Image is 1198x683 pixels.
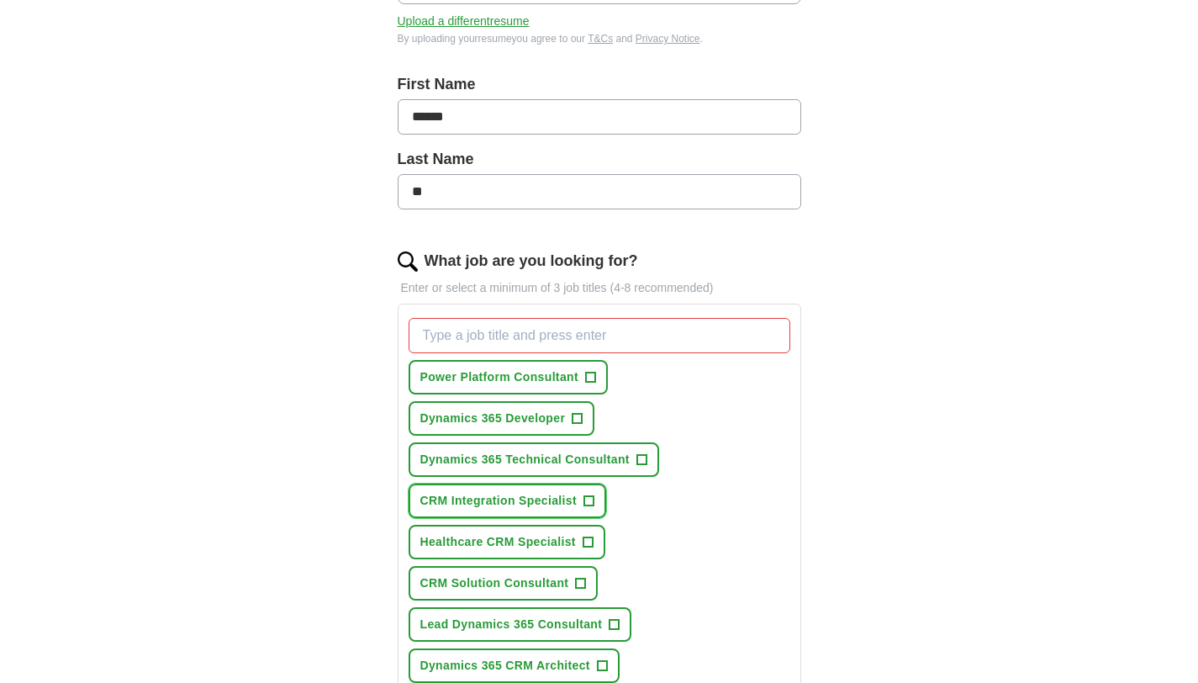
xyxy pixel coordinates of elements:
[409,442,659,477] button: Dynamics 365 Technical Consultant
[409,484,606,518] button: CRM Integration Specialist
[425,250,638,273] label: What job are you looking for?
[398,73,801,96] label: First Name
[409,566,599,601] button: CRM Solution Consultant
[420,492,577,510] span: CRM Integration Specialist
[409,401,595,436] button: Dynamics 365 Developer
[588,33,613,45] a: T&Cs
[409,318,790,353] input: Type a job title and press enter
[398,148,801,171] label: Last Name
[636,33,700,45] a: Privacy Notice
[420,657,590,675] span: Dynamics 365 CRM Architect
[420,616,603,633] span: Lead Dynamics 365 Consultant
[398,31,801,46] div: By uploading your resume you agree to our and .
[409,649,620,683] button: Dynamics 365 CRM Architect
[420,574,569,592] span: CRM Solution Consultant
[409,360,608,394] button: Power Platform Consultant
[409,525,605,559] button: Healthcare CRM Specialist
[409,607,632,642] button: Lead Dynamics 365 Consultant
[398,251,418,272] img: search.png
[420,410,566,427] span: Dynamics 365 Developer
[420,533,576,551] span: Healthcare CRM Specialist
[398,279,801,297] p: Enter or select a minimum of 3 job titles (4-8 recommended)
[420,368,578,386] span: Power Platform Consultant
[398,13,530,30] button: Upload a differentresume
[420,451,630,469] span: Dynamics 365 Technical Consultant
